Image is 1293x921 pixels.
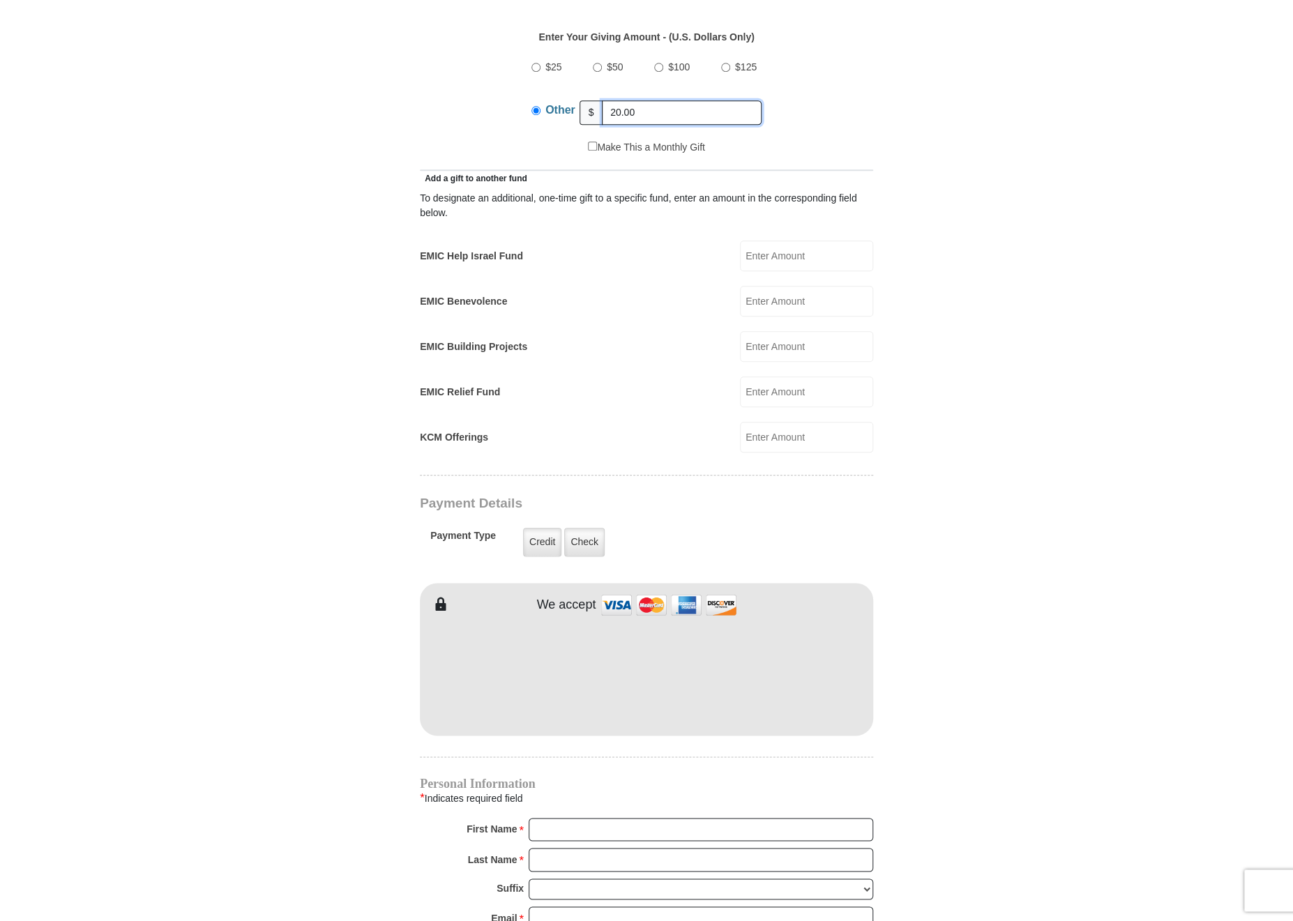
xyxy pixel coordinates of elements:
h3: Payment Details [420,496,776,512]
strong: Suffix [497,878,524,898]
h4: Personal Information [420,778,873,789]
label: EMIC Benevolence [420,294,507,309]
input: Other Amount [602,100,762,125]
span: Other [545,104,575,116]
span: $50 [607,61,623,73]
label: EMIC Building Projects [420,340,527,354]
input: Make This a Monthly Gift [588,142,597,151]
img: credit cards accepted [599,590,739,620]
h4: We accept [537,597,596,613]
input: Enter Amount [740,422,873,452]
div: Indicates required field [420,789,873,807]
span: $ [580,100,603,125]
strong: First Name [467,819,517,839]
span: $100 [668,61,690,73]
input: Enter Amount [740,376,873,407]
label: KCM Offerings [420,430,488,445]
label: Credit [523,528,561,556]
input: Enter Amount [740,286,873,317]
input: Enter Amount [740,331,873,362]
strong: Enter Your Giving Amount - (U.S. Dollars Only) [538,31,754,43]
input: Enter Amount [740,241,873,271]
span: $25 [545,61,561,73]
h5: Payment Type [430,530,496,549]
label: EMIC Relief Fund [420,385,500,399]
span: Add a gift to another fund [420,174,527,183]
label: EMIC Help Israel Fund [420,249,523,264]
span: $125 [735,61,757,73]
div: To designate an additional, one-time gift to a specific fund, enter an amount in the correspondin... [420,191,873,220]
label: Check [564,528,605,556]
label: Make This a Monthly Gift [588,140,705,155]
strong: Last Name [468,850,517,869]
